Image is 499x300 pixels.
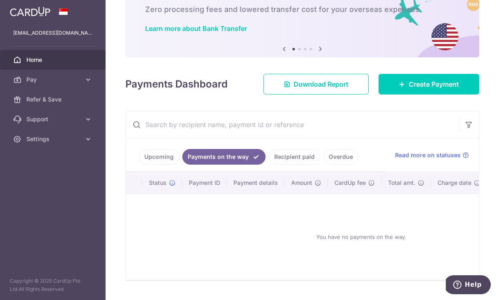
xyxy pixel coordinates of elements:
[182,149,266,165] a: Payments on the way
[145,5,459,14] h6: Zero processing fees and lowered transfer cost for your overseas expenses
[26,56,81,64] span: Home
[323,149,358,165] a: Overdue
[139,149,179,165] a: Upcoming
[182,172,227,194] th: Payment ID
[446,275,491,296] iframe: Opens a widget where you can find more information
[388,179,415,187] span: Total amt.
[10,7,50,17] img: CardUp
[438,179,471,187] span: Charge date
[227,172,285,194] th: Payment details
[145,24,247,33] a: Learn more about Bank Transfer
[395,151,469,159] a: Read more on statuses
[126,111,459,138] input: Search by recipient name, payment id or reference
[125,77,228,92] h4: Payments Dashboard
[269,149,320,165] a: Recipient paid
[13,29,92,37] p: [EMAIL_ADDRESS][DOMAIN_NAME]
[26,95,81,104] span: Refer & Save
[149,179,167,187] span: Status
[26,76,81,84] span: Pay
[26,135,81,143] span: Settings
[294,79,348,89] span: Download Report
[291,179,312,187] span: Amount
[395,151,461,159] span: Read more on statuses
[379,74,479,94] a: Create Payment
[409,79,459,89] span: Create Payment
[26,115,81,123] span: Support
[264,74,369,94] a: Download Report
[334,179,366,187] span: CardUp fee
